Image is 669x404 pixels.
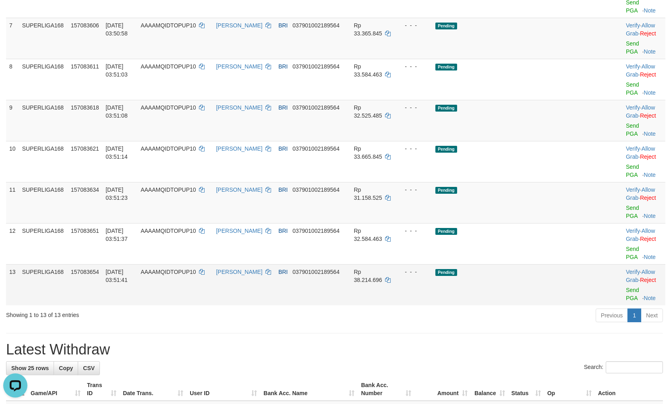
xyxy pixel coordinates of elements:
h1: Latest Withdraw [6,342,663,358]
td: SUPERLIGA168 [19,264,68,305]
span: AAAAMQIDTOPUP10 [141,104,196,111]
a: [PERSON_NAME] [216,104,263,111]
span: 157083651 [71,228,99,234]
a: [PERSON_NAME] [216,22,263,29]
span: BRI [278,228,288,234]
td: SUPERLIGA168 [19,223,68,264]
a: Verify [626,145,640,152]
span: Rp 33.665.845 [354,145,382,160]
td: SUPERLIGA168 [19,18,68,59]
span: · [626,22,655,37]
a: Previous [596,309,628,322]
div: Showing 1 to 13 of 13 entries [6,308,273,319]
span: · [626,104,655,119]
a: Send PGA [626,205,639,219]
td: 10 [6,141,19,182]
span: Pending [435,146,457,153]
span: 157083611 [71,63,99,70]
td: · · [623,18,665,59]
span: BRI [278,22,288,29]
a: Verify [626,228,640,234]
a: Note [644,7,656,14]
span: 157083618 [71,104,99,111]
span: Rp 38.214.696 [354,269,382,283]
a: Allow Grab [626,145,655,160]
a: [PERSON_NAME] [216,145,263,152]
span: [DATE] 03:51:41 [106,269,128,283]
th: Op: activate to sort column ascending [544,378,595,401]
span: Rp 33.365.845 [354,22,382,37]
span: BRI [278,63,288,70]
a: Note [644,172,656,178]
td: · · [623,264,665,305]
div: - - - [398,268,429,276]
a: Send PGA [626,40,639,55]
td: · · [623,223,665,264]
a: Reject [640,277,656,283]
div: - - - [398,145,429,153]
span: · [626,269,655,283]
a: Reject [640,112,656,119]
span: Copy 037901002189564 to clipboard [292,145,340,152]
span: [DATE] 03:51:14 [106,145,128,160]
td: SUPERLIGA168 [19,182,68,223]
a: Show 25 rows [6,361,54,375]
a: Note [644,295,656,301]
a: Reject [640,153,656,160]
a: Allow Grab [626,104,655,119]
a: Note [644,89,656,96]
div: - - - [398,21,429,29]
a: Note [644,131,656,137]
span: Pending [435,105,457,112]
a: [PERSON_NAME] [216,269,263,275]
a: Copy [54,361,78,375]
a: Send PGA [626,287,639,301]
span: BRI [278,186,288,193]
a: Note [644,213,656,219]
th: Trans ID: activate to sort column ascending [84,378,120,401]
span: Rp 31.158.525 [354,186,382,201]
span: Pending [435,64,457,70]
span: Copy 037901002189564 to clipboard [292,269,340,275]
a: [PERSON_NAME] [216,228,263,234]
a: Allow Grab [626,63,655,78]
span: Pending [435,23,457,29]
a: Verify [626,63,640,70]
span: [DATE] 03:51:08 [106,104,128,119]
a: Allow Grab [626,22,655,37]
a: 1 [628,309,641,322]
a: Reject [640,195,656,201]
span: [DATE] 03:51:37 [106,228,128,242]
span: AAAAMQIDTOPUP10 [141,145,196,152]
span: Rp 32.525.485 [354,104,382,119]
span: · [626,186,655,201]
span: 157083621 [71,145,99,152]
span: AAAAMQIDTOPUP10 [141,228,196,234]
span: AAAAMQIDTOPUP10 [141,63,196,70]
a: Send PGA [626,164,639,178]
a: Verify [626,104,640,111]
td: 9 [6,100,19,141]
span: Copy [59,365,73,371]
a: Note [644,254,656,260]
span: Copy 037901002189564 to clipboard [292,228,340,234]
span: Rp 32.584.463 [354,228,382,242]
span: Pending [435,269,457,276]
a: Verify [626,269,640,275]
span: Pending [435,228,457,235]
td: · · [623,182,665,223]
span: BRI [278,104,288,111]
th: Game/API: activate to sort column ascending [27,378,84,401]
th: Bank Acc. Number: activate to sort column ascending [358,378,414,401]
span: Copy 037901002189564 to clipboard [292,22,340,29]
th: Amount: activate to sort column ascending [414,378,471,401]
a: [PERSON_NAME] [216,186,263,193]
span: 157083654 [71,269,99,275]
td: 7 [6,18,19,59]
td: SUPERLIGA168 [19,100,68,141]
span: CSV [83,365,95,371]
input: Search: [606,361,663,373]
a: Reject [640,71,656,78]
td: 13 [6,264,19,305]
span: BRI [278,269,288,275]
